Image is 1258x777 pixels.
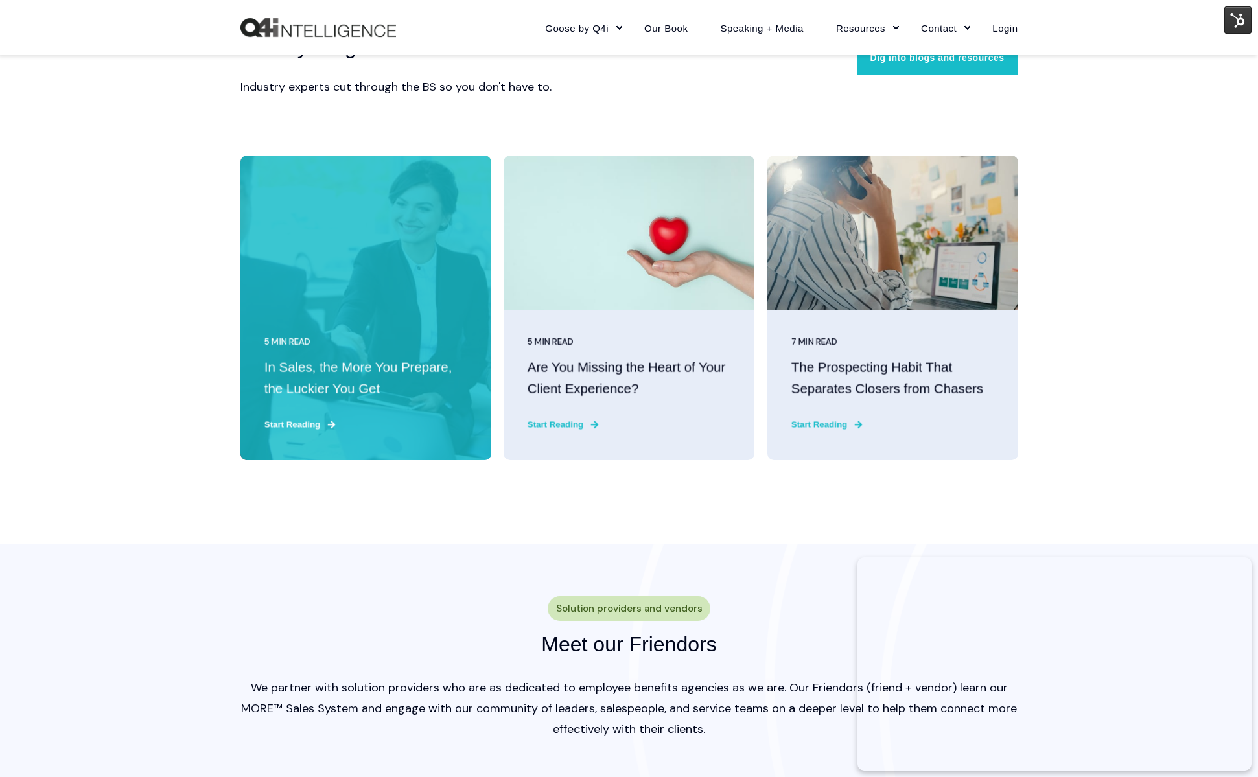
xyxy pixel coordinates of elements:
[240,76,552,97] p: Industry experts cut through the BS so you don't have to.
[791,358,994,400] h3: The Prospecting Habit That Separates Closers from Chasers
[264,358,467,400] h3: In Sales, the More You Prepare, the Luckier You Get
[857,557,1252,771] iframe: Popup CTA
[240,156,491,460] a: In Sales, the More You Prepare, the Luckier You Get
[1224,6,1252,34] img: HubSpot Tools Menu Toggle
[528,416,730,434] span: Start Reading
[791,334,837,354] span: 7 min read
[857,41,1018,75] a: Dig into blogs and resources
[240,677,1018,739] span: We partner with solution providers who are as dedicated to employee benefits agencies as we are. ...
[556,599,703,618] span: Solution providers and vendors
[767,156,1018,460] a: The Prospecting Habit That Separates Closers from Chasers
[240,18,396,38] a: Back to Home
[264,416,467,434] span: Start Reading
[528,334,574,354] span: 5 min read
[504,156,754,460] a: Are You Missing the Heart of Your Client Experience?
[264,334,310,354] span: 5 min read
[528,358,730,400] h3: Are You Missing the Heart of Your Client Experience?
[791,416,994,434] span: Start Reading
[412,628,846,661] h3: Meet our Friendors
[240,18,396,38] img: Q4intelligence, LLC logo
